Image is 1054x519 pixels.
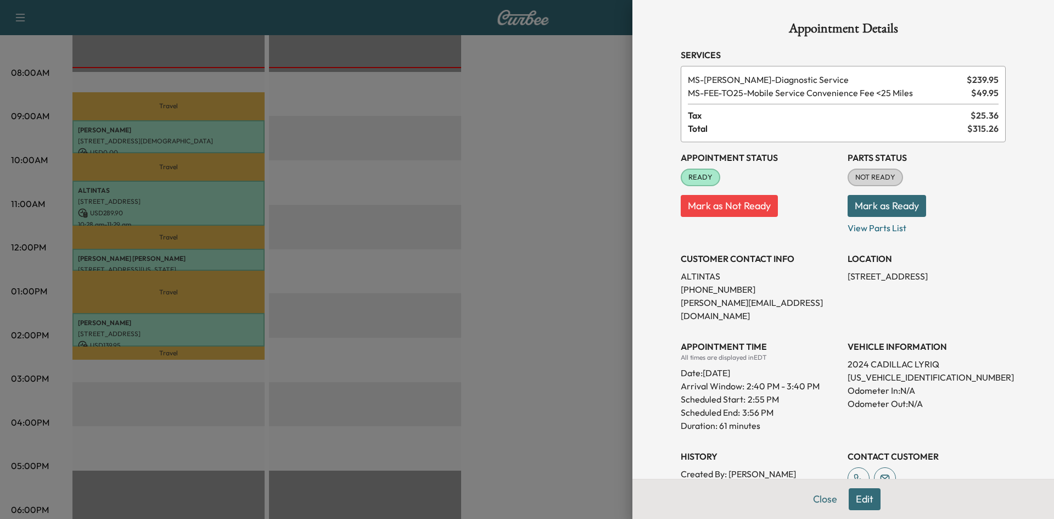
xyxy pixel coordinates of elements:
h3: CUSTOMER CONTACT INFO [681,252,839,265]
p: [US_VEHICLE_IDENTIFICATION_NUMBER] [848,371,1006,384]
p: View Parts List [848,217,1006,235]
button: Mark as Not Ready [681,195,778,217]
p: 3:56 PM [742,406,773,419]
h3: History [681,450,839,463]
span: $ 239.95 [967,73,999,86]
span: Tax [688,109,971,122]
h3: LOCATION [848,252,1006,265]
span: Diagnostic Service [688,73,962,86]
p: Scheduled Start: [681,393,745,406]
span: $ 315.26 [967,122,999,135]
span: $ 49.95 [971,86,999,99]
p: [PERSON_NAME][EMAIL_ADDRESS][DOMAIN_NAME] [681,296,839,322]
button: Mark as Ready [848,195,926,217]
button: Close [806,488,844,510]
p: Created By : [PERSON_NAME] [681,467,839,481]
p: 2:55 PM [748,393,779,406]
p: 2024 CADILLAC LYRIQ [848,358,1006,371]
span: $ 25.36 [971,109,999,122]
h3: CONTACT CUSTOMER [848,450,1006,463]
p: Odometer In: N/A [848,384,1006,397]
span: NOT READY [849,172,902,183]
button: Edit [849,488,881,510]
h3: Appointment Status [681,151,839,164]
div: All times are displayed in EDT [681,353,839,362]
h3: VEHICLE INFORMATION [848,340,1006,353]
p: Duration: 61 minutes [681,419,839,432]
h3: Services [681,48,1006,62]
p: Odometer Out: N/A [848,397,1006,410]
span: 2:40 PM - 3:40 PM [747,380,820,393]
span: Total [688,122,967,135]
p: ALTINTAS [681,270,839,283]
p: [PHONE_NUMBER] [681,283,839,296]
div: Date: [DATE] [681,362,839,380]
span: Mobile Service Convenience Fee <25 Miles [688,86,967,99]
h3: APPOINTMENT TIME [681,340,839,353]
h1: Appointment Details [681,22,1006,40]
span: READY [682,172,719,183]
p: [STREET_ADDRESS] [848,270,1006,283]
h3: Parts Status [848,151,1006,164]
p: Arrival Window: [681,380,839,393]
p: Scheduled End: [681,406,740,419]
